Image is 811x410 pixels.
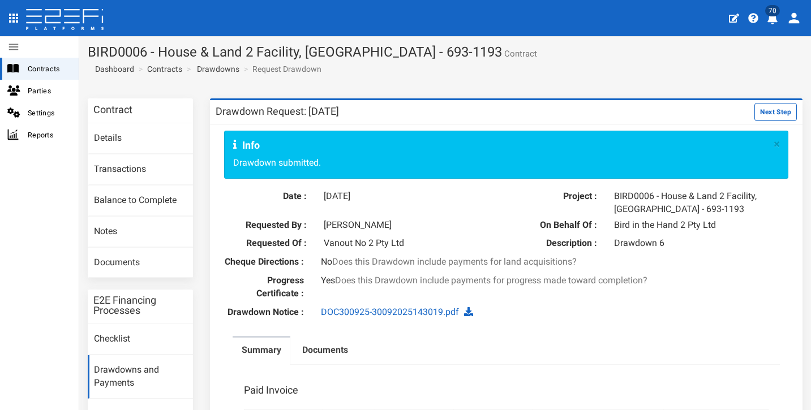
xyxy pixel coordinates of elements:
label: Description : [514,237,606,250]
a: Checklist [88,324,193,355]
h4: Info [233,140,769,151]
div: BIRD0006 - House & Land 2 Facility, [GEOGRAPHIC_DATA] - 693-1193 [606,190,788,216]
span: Parties [28,84,70,97]
div: Yes [312,274,700,287]
a: Balance to Complete [88,185,193,216]
a: Transactions [88,154,193,185]
a: Documents [88,248,193,278]
small: Contract [502,50,537,58]
label: Progress Certificate : [216,274,312,300]
div: No [312,256,700,269]
a: Details [88,123,193,154]
span: Does this Drawdown include payments for progress made toward completion? [335,275,647,286]
label: Summary [242,344,281,357]
h3: Drawdown Request: [DATE] [216,106,339,116]
a: Next Step [754,106,797,116]
div: Vanout No 2 Pty Ltd [315,237,497,250]
label: Project : [514,190,606,203]
label: Date : [224,190,315,203]
label: On Behalf Of : [514,219,606,232]
a: Drawdowns and Payments [88,355,193,399]
span: Reports [28,128,70,141]
label: Cheque Directions : [216,256,312,269]
a: Documents [293,338,357,366]
a: Drawdowns [197,63,239,75]
div: Bird in the Hand 2 Pty Ltd [606,219,788,232]
a: Summary [233,338,290,366]
div: Drawdown submitted. [224,131,789,179]
h1: BIRD0006 - House & Land 2 Facility, [GEOGRAPHIC_DATA] - 693-1193 [88,45,803,59]
span: Does this Drawdown include payments for land acquisitions? [332,256,577,267]
a: DOC300925-30092025143019.pdf [321,307,459,317]
label: Requested By : [224,219,315,232]
label: Documents [302,344,348,357]
h3: E2E Financing Processes [93,295,187,316]
span: Contracts [28,62,70,75]
div: [DATE] [315,190,497,203]
button: Next Step [754,103,797,121]
li: Request Drawdown [241,63,321,75]
button: × [774,139,780,150]
span: Settings [28,106,70,119]
div: Drawdown 6 [606,237,788,250]
h3: Paid Invoice [244,385,298,395]
a: Contracts [147,63,182,75]
a: Notes [88,217,193,247]
div: [PERSON_NAME] [315,219,497,232]
span: Dashboard [91,64,134,74]
label: Requested Of : [224,237,315,250]
label: Drawdown Notice : [216,306,312,319]
h3: Contract [93,105,132,115]
a: Dashboard [91,63,134,75]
